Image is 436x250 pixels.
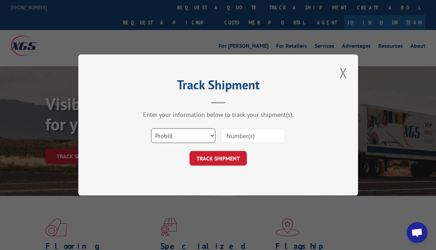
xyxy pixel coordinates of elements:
[221,128,285,143] input: Number(s)
[407,222,428,243] a: Open chat
[337,63,349,82] button: Close modal
[113,111,323,119] div: Enter your information below to track your shipment(s).
[190,151,247,166] button: TRACK SHIPMENT
[113,80,323,93] h2: Track Shipment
